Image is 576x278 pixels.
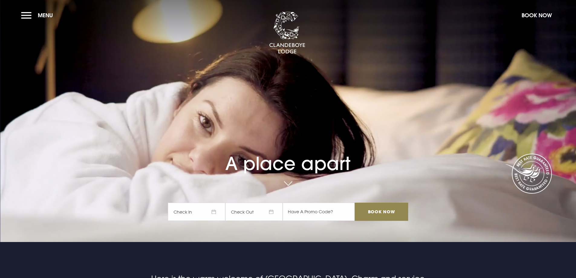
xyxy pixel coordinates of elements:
input: Have A Promo Code? [283,203,355,221]
span: Menu [38,12,53,19]
span: Check In [168,203,225,221]
img: Clandeboye Lodge [269,12,305,54]
button: Menu [21,9,56,22]
button: Book Now [519,9,555,22]
input: Book Now [355,203,408,221]
h1: A place apart [168,136,408,174]
span: Check Out [225,203,283,221]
